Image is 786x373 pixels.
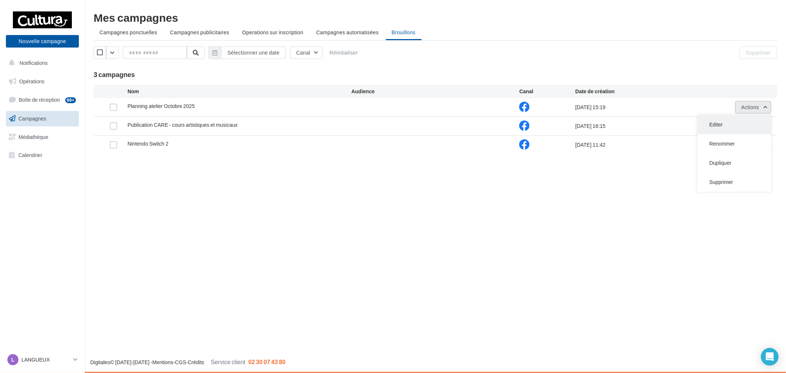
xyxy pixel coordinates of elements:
[4,55,77,71] button: Notifications
[11,356,15,363] span: L
[127,103,195,109] span: Planning atelier Octobre 2025
[90,359,110,365] a: Digitaleo
[4,92,80,108] a: Boîte de réception99+
[575,104,687,111] div: [DATE] 15:19
[326,48,361,57] button: Réinitialiser
[127,140,168,147] span: Nintendo Switch 2
[698,153,771,172] button: Dupliquer
[6,35,79,48] button: Nouvelle campagne
[175,359,186,365] a: CGS
[94,70,135,79] span: 3 campagnes
[316,29,378,35] span: Campagnes automatisées
[221,46,286,59] button: Sélectionner une date
[740,46,777,59] button: Supprimer
[519,88,575,95] div: Canal
[21,356,70,363] p: LANGUEUX
[761,348,779,366] div: Open Intercom Messenger
[4,74,80,89] a: Opérations
[211,358,245,365] span: Service client
[735,101,771,114] button: Actions
[575,88,687,95] div: Date de création
[152,359,173,365] a: Mentions
[4,111,80,126] a: Campagnes
[242,29,303,35] span: Operations sur inscription
[209,46,286,59] button: Sélectionner une date
[127,122,238,128] span: Publication CARE - cours artistiques et musicaux
[19,78,44,84] span: Opérations
[18,152,42,158] span: Calendrier
[6,353,79,367] a: L LANGUEUX
[170,29,229,35] span: Campagnes publicitaires
[18,115,46,122] span: Campagnes
[127,88,352,95] div: Nom
[20,60,48,66] span: Notifications
[575,141,687,149] div: [DATE] 11:42
[188,359,204,365] a: Crédits
[18,133,48,140] span: Médiathèque
[99,29,157,35] span: Campagnes ponctuelles
[4,147,80,163] a: Calendrier
[698,134,771,153] button: Renommer
[4,129,80,145] a: Médiathèque
[741,104,759,110] span: Actions
[19,97,60,103] span: Boîte de réception
[698,115,771,134] button: Editer
[94,12,777,23] div: Mes campagnes
[698,172,771,192] button: Supprimer
[90,359,286,365] span: © [DATE]-[DATE] - - -
[575,122,687,130] div: [DATE] 16:15
[65,97,76,103] div: 99+
[248,358,286,365] span: 02 30 07 43 80
[352,88,520,95] div: Audience
[290,46,322,59] button: Canal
